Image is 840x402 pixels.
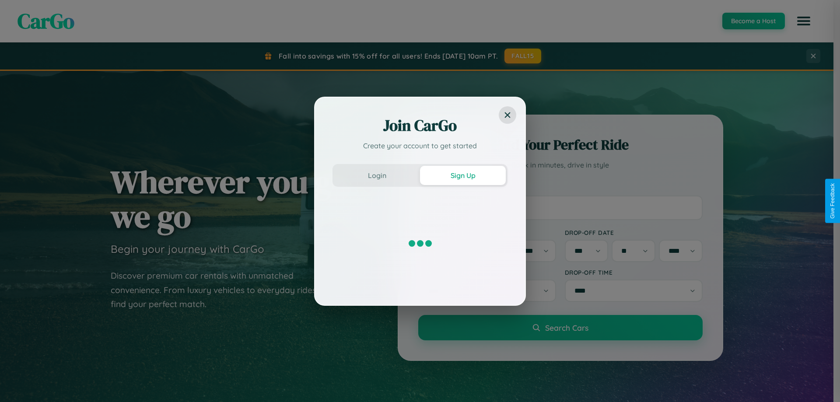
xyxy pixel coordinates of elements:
p: Create your account to get started [332,140,507,151]
button: Sign Up [420,166,506,185]
button: Login [334,166,420,185]
h2: Join CarGo [332,115,507,136]
div: Give Feedback [829,183,836,219]
iframe: Intercom live chat [9,372,30,393]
